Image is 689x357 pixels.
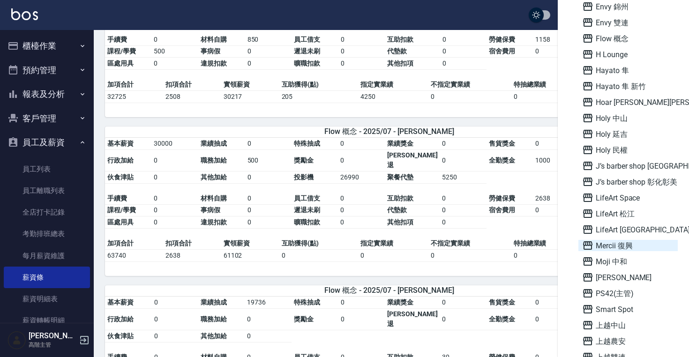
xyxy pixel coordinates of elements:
span: [PERSON_NAME] [582,272,674,283]
span: J’s barber shop [GEOGRAPHIC_DATA][PERSON_NAME] [582,160,674,171]
span: Envy 雙連 [582,17,674,28]
span: 上越農安 [582,335,674,347]
span: Holy 中山 [582,112,674,124]
span: Holy 延吉 [582,128,674,140]
span: PS42(主管) [582,288,674,299]
span: Hayato 隼 [582,65,674,76]
span: LifeArt Space [582,192,674,203]
span: Hayato 隼 新竹 [582,81,674,92]
span: LifeArt 松江 [582,208,674,219]
span: Moji 中和 [582,256,674,267]
span: H Lounge [582,49,674,60]
span: Mercii 復興 [582,240,674,251]
span: LifeArt [GEOGRAPHIC_DATA] [582,224,674,235]
span: 上越中山 [582,320,674,331]
span: Smart Spot [582,304,674,315]
span: Hoar [PERSON_NAME][PERSON_NAME] [582,97,674,108]
span: Flow 概念 [582,33,674,44]
span: Envy 錦州 [582,1,674,12]
span: J’s barber shop 彰化彰美 [582,176,674,187]
span: Holy 民權 [582,144,674,156]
